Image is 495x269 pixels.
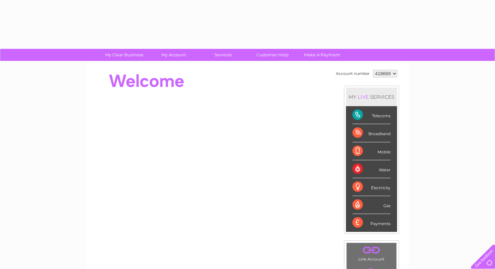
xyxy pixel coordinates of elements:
div: Water [352,160,391,178]
a: . [348,245,395,256]
td: Account number [334,68,371,79]
div: Payments [352,214,391,232]
div: Broadband [352,124,391,142]
div: Telecoms [352,106,391,124]
a: Customer Help [246,49,299,61]
a: Services [196,49,250,61]
div: LIVE [356,94,370,100]
a: My Clear Business [97,49,151,61]
div: MY SERVICES [346,88,397,106]
div: Gas [352,196,391,214]
td: Link Account [346,243,397,263]
a: My Account [147,49,200,61]
a: Make A Payment [295,49,349,61]
div: Electricity [352,178,391,196]
div: Mobile [352,142,391,160]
